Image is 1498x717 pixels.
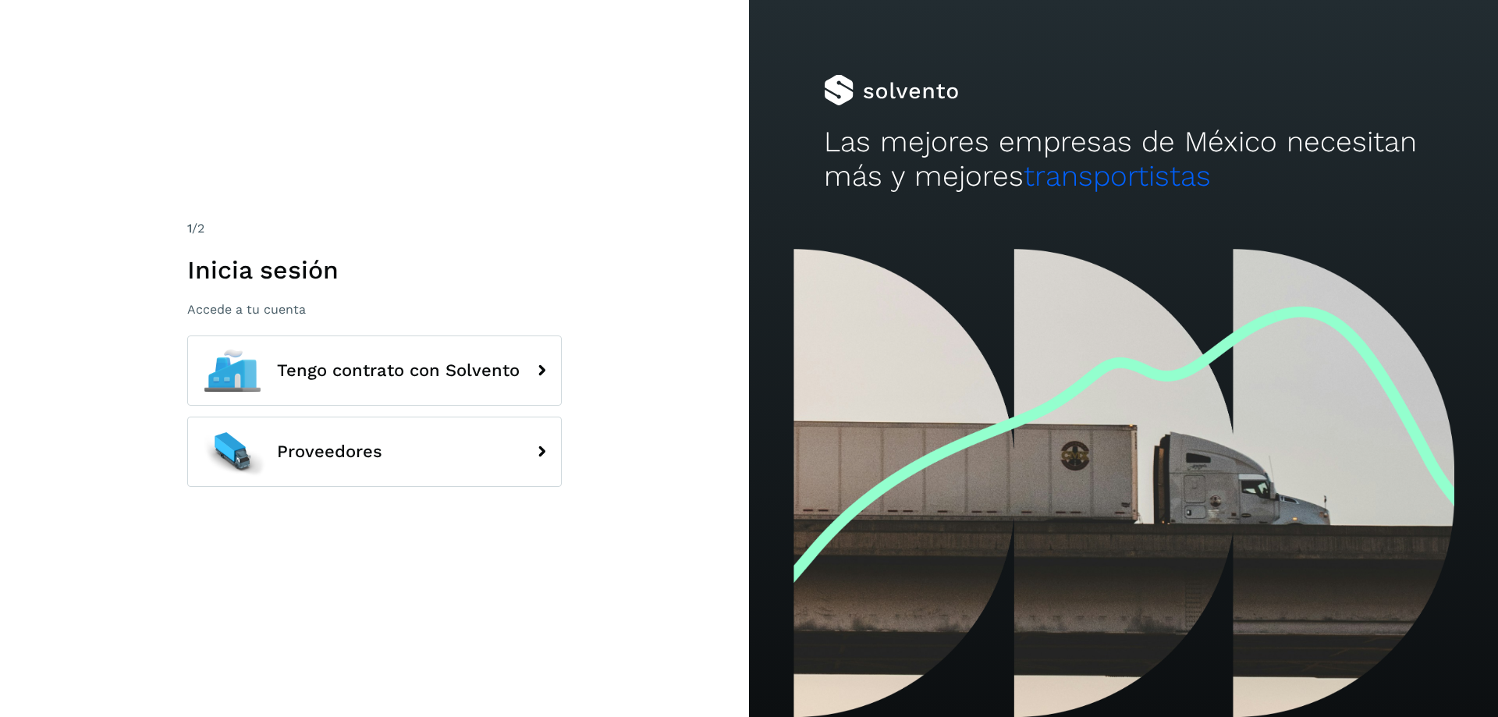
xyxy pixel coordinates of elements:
[187,335,562,406] button: Tengo contrato con Solvento
[187,221,192,236] span: 1
[187,255,562,285] h1: Inicia sesión
[824,125,1423,194] h2: Las mejores empresas de México necesitan más y mejores
[187,302,562,317] p: Accede a tu cuenta
[277,361,520,380] span: Tengo contrato con Solvento
[187,219,562,238] div: /2
[1024,159,1211,193] span: transportistas
[187,417,562,487] button: Proveedores
[277,442,382,461] span: Proveedores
